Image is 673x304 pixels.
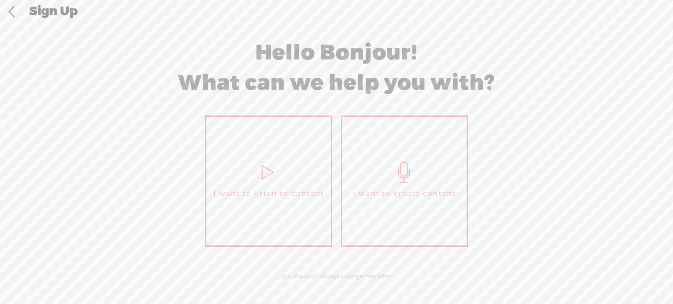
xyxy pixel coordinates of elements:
[251,42,422,63] div: Hello Bonjour!
[213,187,324,200] span: I want to listen to content
[174,73,499,94] div: What can we help you with?
[278,273,395,280] div: p.s: You can always change this later
[353,187,456,200] span: I want to create content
